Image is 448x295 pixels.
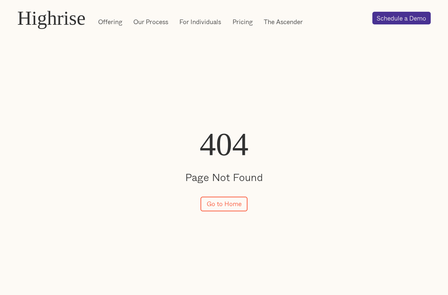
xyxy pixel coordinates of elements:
a: The Ascender [264,17,303,26]
a: For Individuals [179,17,221,26]
a: Go to Home [201,197,247,211]
a: Our Process [133,17,168,26]
a: Schedule a Demo [372,12,431,24]
h1: 404 [175,126,273,162]
a: Offering [98,17,122,26]
h2: Page Not Found [175,171,273,183]
a: Pricing [232,17,253,26]
a: Highrise [17,7,85,29]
